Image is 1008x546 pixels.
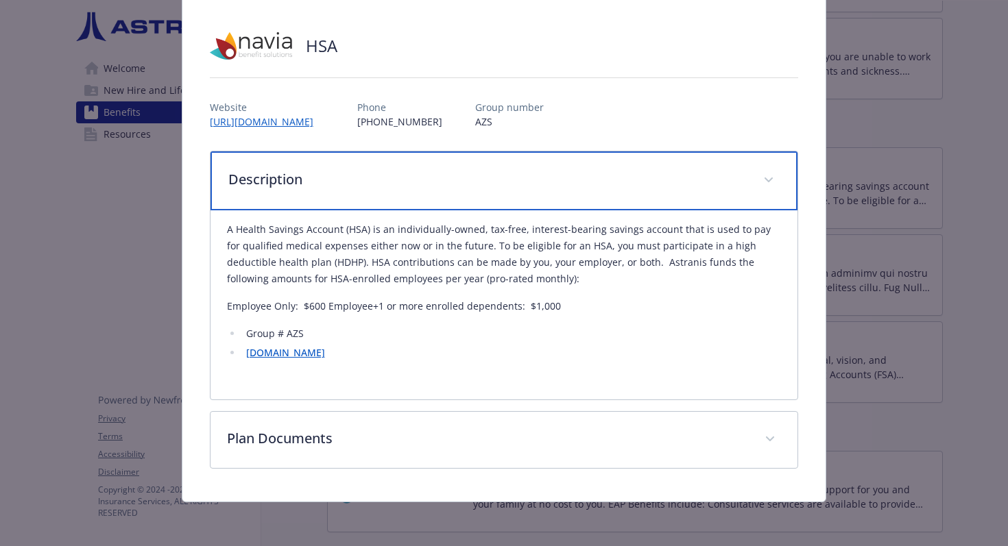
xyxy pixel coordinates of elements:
div: Plan Documents [211,412,798,468]
p: Phone [357,100,442,114]
a: [DOMAIN_NAME] [246,346,325,359]
div: Description [211,210,798,399]
a: [URL][DOMAIN_NAME] [210,115,324,128]
p: Plan Documents [227,428,749,449]
p: Group number [475,100,544,114]
p: Employee Only: $600 Employee+1 or more enrolled dependents: $1,000 [227,298,782,314]
li: Group # AZS [242,325,782,342]
h2: HSA [306,34,337,58]
p: Description [228,169,747,190]
p: A Health Savings Account (HSA) is an individually-owned, tax-free, interest-bearing savings accou... [227,221,782,287]
p: Website [210,100,324,114]
p: [PHONE_NUMBER] [357,114,442,129]
p: AZS [475,114,544,129]
img: Navia Benefit Solutions [210,25,292,66]
div: Description [211,151,798,210]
